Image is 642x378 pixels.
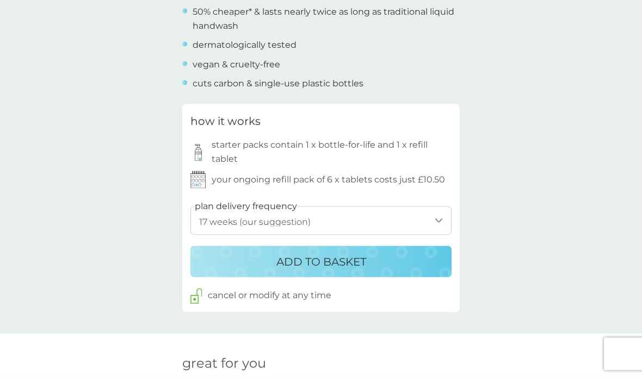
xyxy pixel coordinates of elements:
[193,58,280,72] p: vegan & cruelty-free
[212,173,445,187] p: your ongoing refill pack of 6 x tablets costs just £10.50
[276,253,366,270] p: ADD TO BASKET
[195,199,297,213] label: plan delivery frequency
[190,112,261,130] h3: how it works
[193,77,363,91] p: cuts carbon & single-use plastic bottles
[193,5,460,33] p: 50% cheaper* & lasts nearly twice as long as traditional liquid handwash
[190,246,452,278] button: ADD TO BASKET
[212,138,452,166] p: starter packs contain 1 x bottle-for-life and 1 x refill tablet
[193,38,297,52] p: dermatologically tested
[208,288,331,303] p: cancel or modify at any time
[182,356,460,371] h2: great for you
